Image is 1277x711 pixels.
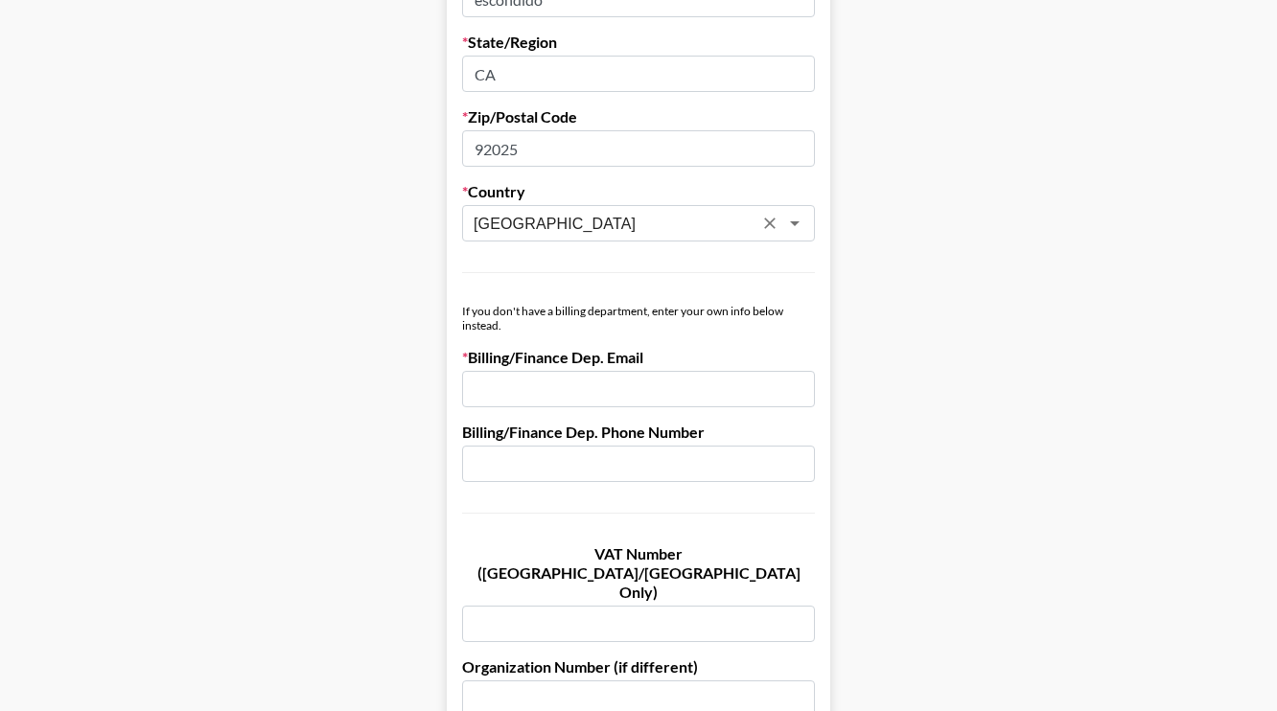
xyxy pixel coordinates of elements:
label: Billing/Finance Dep. Phone Number [462,423,815,442]
label: Billing/Finance Dep. Email [462,348,815,367]
button: Open [781,210,808,237]
label: VAT Number ([GEOGRAPHIC_DATA]/[GEOGRAPHIC_DATA] Only) [462,544,815,602]
label: State/Region [462,33,815,52]
button: Clear [756,210,783,237]
label: Organization Number (if different) [462,657,815,677]
label: Country [462,182,815,201]
label: Zip/Postal Code [462,107,815,126]
div: If you don't have a billing department, enter your own info below instead. [462,304,815,333]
